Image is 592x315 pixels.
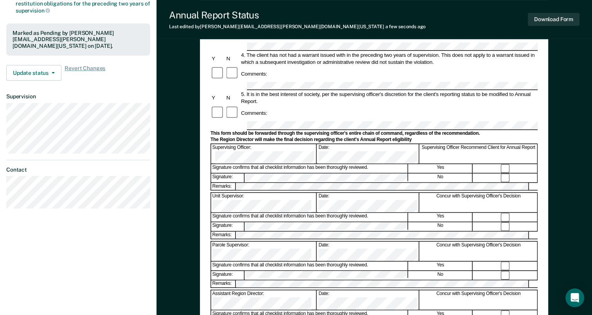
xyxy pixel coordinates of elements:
div: Supervising Officer Recommend Client for Annual Report [420,145,538,164]
div: This form should be forwarded through the supervising officer's entire chain of command, regardle... [211,130,538,137]
span: supervision [16,7,50,14]
div: Date: [317,193,419,212]
div: No [408,223,473,231]
div: Signature: [211,271,245,280]
div: Marked as Pending by [PERSON_NAME][EMAIL_ADDRESS][PERSON_NAME][DOMAIN_NAME][US_STATE] on [DATE]. [13,30,144,49]
div: Signature: [211,174,245,182]
button: Download Form [528,13,579,26]
span: a few seconds ago [385,24,426,29]
div: Y [211,94,225,101]
div: Comments: [240,110,268,117]
div: Date: [317,242,419,261]
div: Signature: [211,223,245,231]
div: Unit Supervisor: [211,193,317,212]
div: Yes [408,213,473,222]
div: Signature confirms that all checklist information has been thoroughly reviewed. [211,213,408,222]
div: Concur with Supervising Officer's Decision [420,291,538,310]
div: Yes [408,262,473,270]
div: Signature confirms that all checklist information has been thoroughly reviewed. [211,262,408,270]
div: Date: [317,145,419,164]
div: No [408,174,473,182]
div: Yes [408,164,473,173]
div: The Region Director will make the final decision regarding the client's Annual Report eligibility [211,137,538,143]
div: Assistant Region Director: [211,291,317,310]
span: Revert Changes [65,65,105,81]
div: Y [211,55,225,62]
div: N [225,55,240,62]
div: No [408,271,473,280]
div: Signature confirms that all checklist information has been thoroughly reviewed. [211,164,408,173]
div: Supervising Officer: [211,145,317,164]
div: 5. It is in the best interest of society, per the supervising officer's discretion for the client... [240,91,538,105]
div: Comments: [240,70,268,77]
dt: Contact [6,167,150,173]
div: Concur with Supervising Officer's Decision [420,193,538,212]
div: Open Intercom Messenger [565,288,584,307]
div: Annual Report Status [169,9,426,21]
div: Remarks: [211,232,236,239]
div: Remarks: [211,281,236,288]
div: Parole Supervisor: [211,242,317,261]
div: Date: [317,291,419,310]
button: Update status [6,65,61,81]
dt: Supervision [6,93,150,100]
div: N [225,94,240,101]
div: Last edited by [PERSON_NAME][EMAIL_ADDRESS][PERSON_NAME][DOMAIN_NAME][US_STATE] [169,24,426,29]
div: Concur with Supervising Officer's Decision [420,242,538,261]
div: Remarks: [211,183,236,190]
div: 4. The client has not had a warrant issued with in the preceding two years of supervision. This d... [240,51,538,65]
